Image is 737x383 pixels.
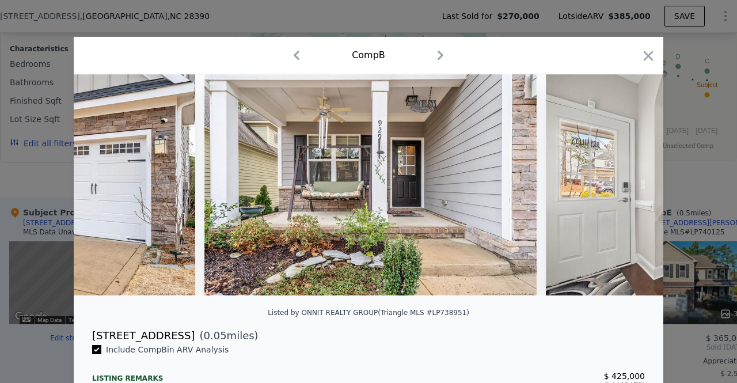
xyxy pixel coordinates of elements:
[101,345,233,354] span: Include Comp B in ARV Analysis
[604,371,645,381] span: $ 425,000
[195,328,258,344] span: ( miles)
[204,329,227,342] span: 0.05
[92,328,195,344] div: [STREET_ADDRESS]
[204,74,537,295] img: Property Img
[352,48,385,62] div: Comp B
[268,309,469,317] div: Listed by ONNIT REALTY GROUP (Triangle MLS #LP738951)
[92,365,359,383] div: Listing remarks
